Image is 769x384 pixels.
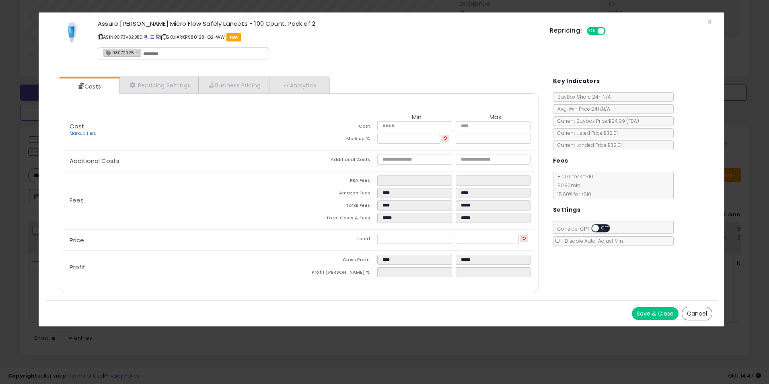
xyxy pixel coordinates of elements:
span: Current Landed Price: $32.01 [553,142,622,149]
span: ON [588,28,598,35]
p: Price [63,237,299,244]
a: BuyBox page [144,34,148,40]
td: Listed [299,234,377,246]
button: Cancel [682,307,712,320]
p: Cost [63,123,299,137]
td: Total Costs & Fees [299,213,377,225]
a: All offer listings [150,34,154,40]
span: FBA [226,33,241,41]
span: OFF [605,28,617,35]
span: 15.00 % for > $10 [553,191,591,198]
p: ASIN: B073V32B8D | SKU: ARKR980128-Q2-WW [98,31,538,43]
img: 21sLESsNu4L._SL60_.jpg [59,21,83,45]
a: Markup Tiers [70,130,96,136]
p: Fees [63,197,299,204]
span: $24.99 [608,118,639,124]
th: Max [456,114,534,121]
span: $0.30 min [553,182,580,189]
a: Repricing Settings [119,77,199,93]
h5: Key Indicators [553,76,600,86]
td: Additional Costs [299,155,377,167]
a: Analytics [269,77,329,93]
span: × [707,16,712,28]
td: Amazon Fees [299,188,377,200]
button: Save & Close [632,307,679,320]
span: Current Buybox Price: [553,118,639,124]
th: Min [377,114,456,121]
span: ( FBA ) [626,118,639,124]
td: Cost [299,121,377,134]
p: Additional Costs [63,158,299,164]
span: Consider CPT: [553,225,621,232]
h3: Assure [PERSON_NAME] Micro Flow Safely Lancets - 100 Count, Pack of 2 [98,21,538,27]
a: × [136,48,141,56]
span: Avg. Win Price 24h: N/A [553,105,610,112]
span: 08072025 [103,49,134,56]
td: Mark up % [299,134,377,146]
h5: Repricing: [550,27,582,34]
td: Gross Profit [299,255,377,267]
span: 8.00 % for <= $10 [553,173,593,198]
p: Profit [63,264,299,270]
span: OFF [599,225,612,232]
a: Your listing only [155,34,160,40]
td: Profit [PERSON_NAME] % [299,267,377,280]
h5: Fees [553,156,568,166]
td: Total Fees [299,200,377,213]
span: Current Listed Price: $32.01 [553,130,618,136]
span: Disable Auto-Adjust Min [561,237,623,244]
td: FBA Fees [299,175,377,188]
a: Costs [59,78,119,95]
h5: Settings [553,205,580,215]
span: BuyBox Share 24h: N/A [553,93,611,100]
a: Business Pricing [199,77,269,93]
